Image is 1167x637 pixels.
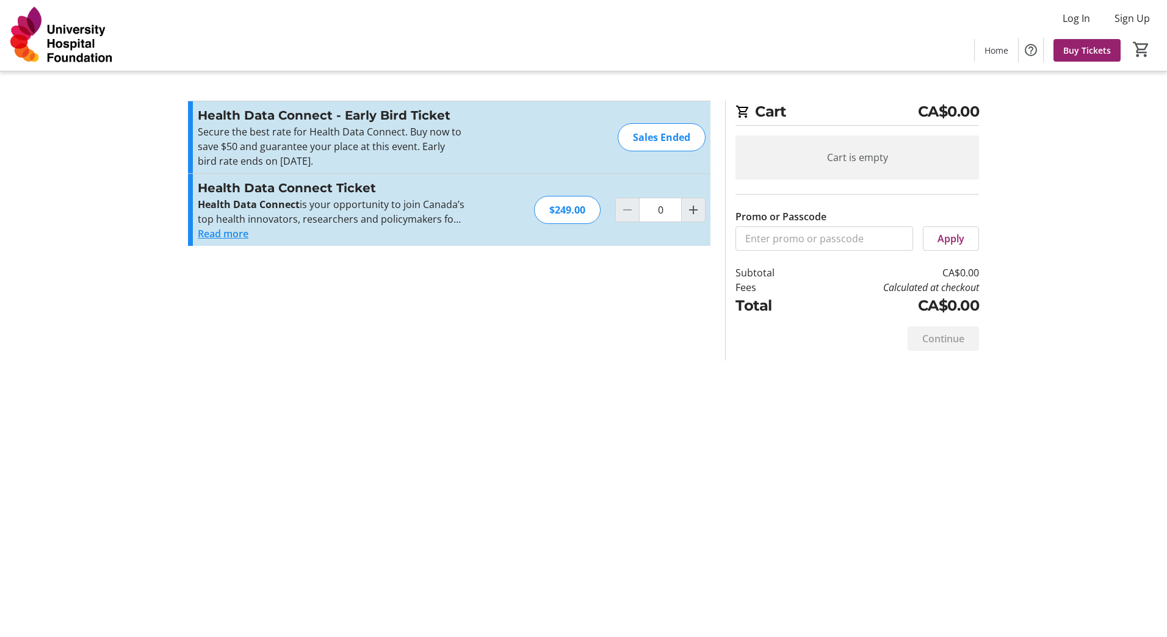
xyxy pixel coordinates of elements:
[923,226,979,251] button: Apply
[735,295,806,317] td: Total
[735,101,979,126] h2: Cart
[735,209,826,224] label: Promo or Passcode
[918,101,980,123] span: CA$0.00
[639,198,682,222] input: Health Data Connect Ticket Quantity
[198,124,464,168] p: Secure the best rate for Health Data Connect. Buy now to save $50 and guarantee your place at thi...
[806,265,979,280] td: CA$0.00
[198,197,464,226] p: is your opportunity to join Canada’s top health innovators, researchers and policymakers for a fu...
[985,44,1008,57] span: Home
[198,179,464,197] h3: Health Data Connect Ticket
[735,226,913,251] input: Enter promo or passcode
[198,106,464,124] h3: Health Data Connect - Early Bird Ticket
[1019,38,1043,62] button: Help
[1063,11,1090,26] span: Log In
[806,295,979,317] td: CA$0.00
[735,280,806,295] td: Fees
[1053,39,1121,62] a: Buy Tickets
[534,196,601,224] div: $249.00
[1105,9,1160,28] button: Sign Up
[975,39,1018,62] a: Home
[682,198,705,221] button: Increment by one
[1063,44,1111,57] span: Buy Tickets
[735,135,979,179] div: Cart is empty
[198,198,300,211] strong: Health Data Connect
[1130,38,1152,60] button: Cart
[198,226,248,241] button: Read more
[938,231,964,246] span: Apply
[7,5,116,66] img: University Hospital Foundation's Logo
[618,123,706,151] div: Sales Ended
[1053,9,1100,28] button: Log In
[1115,11,1150,26] span: Sign Up
[735,265,806,280] td: Subtotal
[806,280,979,295] td: Calculated at checkout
